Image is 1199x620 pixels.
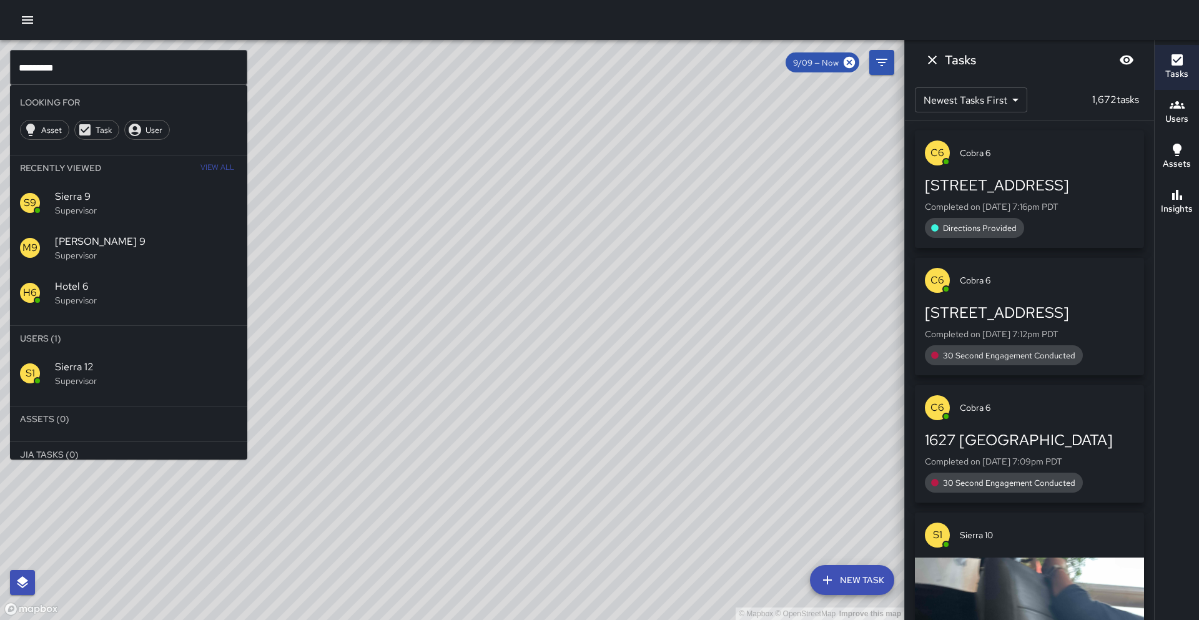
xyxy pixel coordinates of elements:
[55,189,237,204] span: Sierra 9
[1155,180,1199,225] button: Insights
[200,158,234,178] span: View All
[925,455,1134,468] p: Completed on [DATE] 7:09pm PDT
[10,326,247,351] li: Users (1)
[945,50,976,70] h6: Tasks
[34,125,69,135] span: Asset
[124,120,170,140] div: User
[915,258,1144,375] button: C6Cobra 6[STREET_ADDRESS]Completed on [DATE] 7:12pm PDT30 Second Engagement Conducted
[925,175,1134,195] div: [STREET_ADDRESS]
[920,47,945,72] button: Dismiss
[89,125,119,135] span: Task
[935,350,1083,361] span: 30 Second Engagement Conducted
[933,528,942,543] p: S1
[55,204,237,217] p: Supervisor
[10,442,247,467] li: Jia Tasks (0)
[10,180,247,225] div: S9Sierra 9Supervisor
[10,351,247,396] div: S1Sierra 12Supervisor
[810,565,894,595] button: New Task
[10,225,247,270] div: M9[PERSON_NAME] 9Supervisor
[1165,112,1188,126] h6: Users
[55,249,237,262] p: Supervisor
[1163,157,1191,171] h6: Assets
[1155,135,1199,180] button: Assets
[925,303,1134,323] div: [STREET_ADDRESS]
[925,200,1134,213] p: Completed on [DATE] 7:16pm PDT
[930,145,944,160] p: C6
[23,285,37,300] p: H6
[1114,47,1139,72] button: Blur
[55,360,237,375] span: Sierra 12
[1165,67,1188,81] h6: Tasks
[20,120,69,140] div: Asset
[55,375,237,387] p: Supervisor
[930,273,944,288] p: C6
[935,478,1083,488] span: 30 Second Engagement Conducted
[197,155,237,180] button: View All
[930,400,944,415] p: C6
[10,90,247,115] li: Looking For
[26,366,35,381] p: S1
[10,270,247,315] div: H6Hotel 6Supervisor
[960,401,1134,414] span: Cobra 6
[22,240,37,255] p: M9
[74,120,119,140] div: Task
[786,52,859,72] div: 9/09 — Now
[925,328,1134,340] p: Completed on [DATE] 7:12pm PDT
[1087,92,1144,107] p: 1,672 tasks
[960,529,1134,541] span: Sierra 10
[786,57,846,68] span: 9/09 — Now
[10,406,247,431] li: Assets (0)
[915,87,1027,112] div: Newest Tasks First
[1161,202,1193,216] h6: Insights
[1155,90,1199,135] button: Users
[915,130,1144,248] button: C6Cobra 6[STREET_ADDRESS]Completed on [DATE] 7:16pm PDTDirections Provided
[869,50,894,75] button: Filters
[960,274,1134,287] span: Cobra 6
[960,147,1134,159] span: Cobra 6
[55,234,237,249] span: [PERSON_NAME] 9
[55,294,237,307] p: Supervisor
[55,279,237,294] span: Hotel 6
[10,155,247,180] li: Recently Viewed
[925,430,1134,450] div: 1627 [GEOGRAPHIC_DATA]
[24,195,36,210] p: S9
[1155,45,1199,90] button: Tasks
[915,385,1144,503] button: C6Cobra 61627 [GEOGRAPHIC_DATA]Completed on [DATE] 7:09pm PDT30 Second Engagement Conducted
[935,223,1024,234] span: Directions Provided
[139,125,169,135] span: User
